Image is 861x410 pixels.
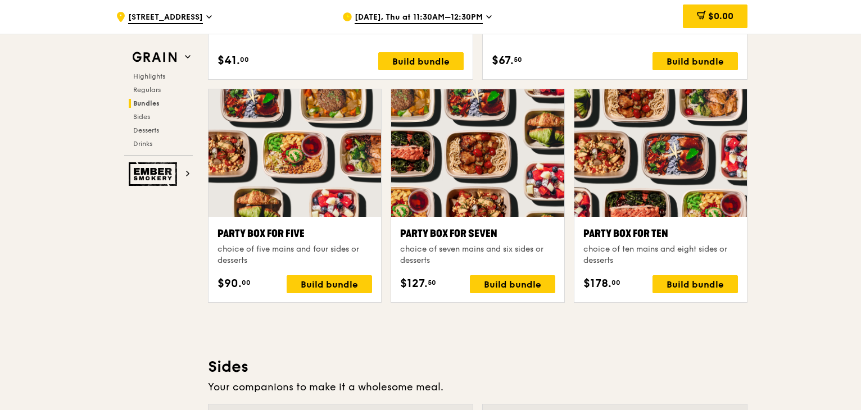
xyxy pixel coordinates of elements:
[208,357,747,377] h3: Sides
[583,226,738,242] div: Party Box for Ten
[129,47,180,67] img: Grain web logo
[133,113,150,121] span: Sides
[492,52,514,69] span: $67.
[129,162,180,186] img: Ember Smokery web logo
[217,275,242,292] span: $90.
[133,99,160,107] span: Bundles
[208,379,747,395] div: Your companions to make it a wholesome meal.
[133,72,165,80] span: Highlights
[400,275,428,292] span: $127.
[400,244,555,266] div: choice of seven mains and six sides or desserts
[583,275,611,292] span: $178.
[240,55,249,64] span: 00
[133,140,152,148] span: Drinks
[355,12,483,24] span: [DATE], Thu at 11:30AM–12:30PM
[400,226,555,242] div: Party Box for Seven
[242,278,251,287] span: 00
[583,244,738,266] div: choice of ten mains and eight sides or desserts
[217,52,240,69] span: $41.
[128,12,203,24] span: [STREET_ADDRESS]
[470,275,555,293] div: Build bundle
[514,55,522,64] span: 50
[428,278,436,287] span: 50
[287,275,372,293] div: Build bundle
[611,278,620,287] span: 00
[652,275,738,293] div: Build bundle
[652,52,738,70] div: Build bundle
[708,11,733,21] span: $0.00
[133,86,161,94] span: Regulars
[217,244,372,266] div: choice of five mains and four sides or desserts
[133,126,159,134] span: Desserts
[217,226,372,242] div: Party Box for Five
[378,52,464,70] div: Build bundle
